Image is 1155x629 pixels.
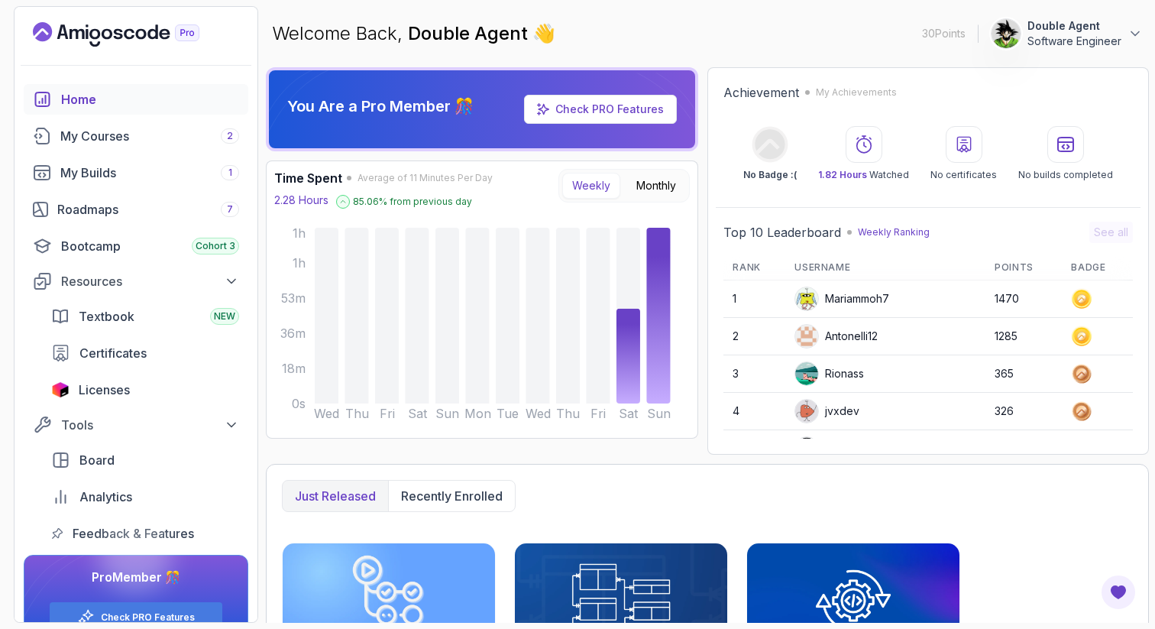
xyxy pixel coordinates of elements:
span: Cohort 3 [196,240,235,252]
tspan: 1h [293,255,306,271]
h3: Time Spent [274,169,342,187]
span: Analytics [79,488,132,506]
p: My Achievements [816,86,897,99]
a: roadmaps [24,194,248,225]
span: Certificates [79,344,147,362]
tspan: Thu [345,406,369,421]
span: Board [79,451,115,469]
td: 1285 [985,318,1062,355]
button: Recently enrolled [388,481,515,511]
p: Software Engineer [1027,34,1121,49]
img: user profile image [795,325,818,348]
img: user profile image [795,437,818,460]
span: 7 [227,203,233,216]
a: courses [24,121,248,151]
p: No builds completed [1018,169,1113,181]
th: Badge [1062,255,1133,280]
div: loftyeagle5a591 [794,436,905,461]
td: 3 [723,355,785,393]
p: 2.28 Hours [274,193,328,208]
tspan: Sat [619,406,639,421]
div: Bootcamp [61,237,239,255]
p: No Badge :( [743,169,797,181]
p: Weekly Ranking [858,226,930,238]
a: Check PRO Features [555,102,664,115]
td: 365 [985,355,1062,393]
p: Double Agent [1027,18,1121,34]
p: You Are a Pro Member 🎊 [287,96,474,117]
div: Tools [61,416,239,434]
tspan: Wed [314,406,339,421]
a: home [24,84,248,115]
img: user profile image [992,19,1021,48]
span: Feedback & Features [73,524,194,543]
a: Landing page [33,22,235,47]
a: Check PRO Features [101,611,195,624]
div: Mariammoh7 [794,287,889,311]
a: certificates [42,338,248,368]
th: Rank [723,255,785,280]
span: 1.82 Hours [818,169,867,180]
p: 85.06 % from previous day [353,196,472,208]
button: See all [1089,222,1133,243]
tspan: 18m [282,361,306,376]
div: Rionass [794,362,864,386]
a: analytics [42,481,248,512]
th: Username [785,255,985,280]
button: Open Feedback Button [1100,574,1137,611]
tspan: Sun [435,406,459,421]
tspan: Tue [497,406,519,421]
td: 2 [723,318,785,355]
tspan: 36m [280,326,306,341]
span: 👋 [532,20,557,47]
div: My Courses [60,127,239,145]
a: board [42,445,248,475]
img: default monster avatar [795,287,818,310]
button: Tools [24,411,248,439]
a: bootcamp [24,231,248,261]
p: Welcome Back, [272,21,555,46]
td: 245 [985,430,1062,468]
tspan: Thu [556,406,580,421]
img: default monster avatar [795,400,818,423]
img: jetbrains icon [51,382,70,397]
tspan: Fri [380,406,395,421]
button: Resources [24,267,248,295]
div: Antonelli12 [794,324,878,349]
td: 1 [723,280,785,318]
td: 326 [985,393,1062,430]
button: Weekly [562,173,620,199]
td: 5 [723,430,785,468]
span: Licenses [79,381,130,399]
td: 4 [723,393,785,430]
a: textbook [42,301,248,332]
div: Resources [61,272,239,290]
td: 1470 [985,280,1062,318]
tspan: Sat [408,406,428,421]
span: Average of 11 Minutes Per Day [357,172,493,184]
a: licenses [42,374,248,405]
span: 1 [228,167,232,179]
p: 30 Points [922,26,966,41]
tspan: 53m [281,290,306,306]
span: Double Agent [408,22,532,44]
a: feedback [42,518,248,549]
p: Watched [818,169,909,181]
span: NEW [214,310,235,323]
a: Check PRO Features [524,95,677,124]
img: user profile image [795,362,818,385]
p: No certificates [930,169,997,181]
tspan: Wed [526,406,551,421]
a: builds [24,157,248,188]
div: jvxdev [794,399,859,423]
tspan: 0s [292,396,306,411]
th: Points [985,255,1062,280]
button: Monthly [626,173,686,199]
p: Just released [295,487,376,505]
button: Just released [283,481,388,511]
div: Roadmaps [57,200,239,219]
tspan: Fri [590,406,606,421]
span: 2 [227,130,233,142]
button: user profile imageDouble AgentSoftware Engineer [991,18,1143,49]
div: Home [61,90,239,109]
